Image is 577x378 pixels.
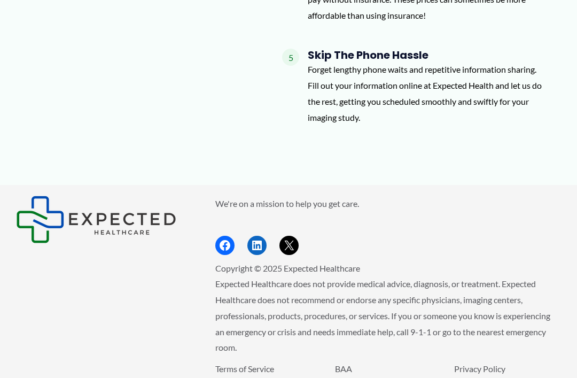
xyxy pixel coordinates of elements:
[454,364,505,374] a: Privacy Policy
[215,279,550,352] span: Expected Healthcare does not provide medical advice, diagnosis, or treatment. Expected Healthcare...
[335,364,352,374] a: BAA
[282,49,299,66] span: 5
[308,61,543,125] p: Forget lengthy phone waits and repetitive information sharing. Fill out your information online a...
[215,196,561,255] aside: Footer Widget 2
[215,364,274,374] a: Terms of Service
[215,196,561,212] p: We're on a mission to help you get care.
[215,263,360,273] span: Copyright © 2025 Expected Healthcare
[16,196,176,243] img: Expected Healthcare Logo - side, dark font, small
[308,49,543,61] h4: Skip the Phone Hassle
[16,196,189,243] aside: Footer Widget 1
